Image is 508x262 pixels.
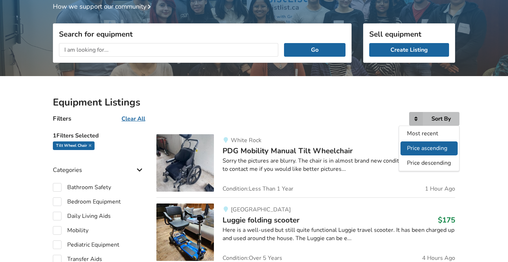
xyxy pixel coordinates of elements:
label: Pediatric Equipment [53,240,119,249]
h3: Sell equipment [369,29,449,39]
div: tilt wheel chair [53,141,95,150]
span: White Rock [231,136,261,144]
label: Bedroom Equipment [53,197,121,206]
button: Go [284,43,345,57]
div: Categories [53,152,145,177]
img: mobility-pdg mobility manual tilt wheelchair [156,134,214,192]
span: 4 Hours Ago [422,255,455,261]
label: Bathroom Safety [53,183,111,192]
h2: Equipment Listings [53,96,455,109]
div: Sort By [431,116,451,122]
a: mobility-pdg mobility manual tilt wheelchairWhite RockPDG Mobility Manual Tilt Wheelchair$4000Sor... [156,134,455,197]
span: 1 Hour Ago [425,186,455,192]
a: How we support our community [53,2,154,11]
span: Luggie folding scooter [223,215,299,225]
label: Daily Living Aids [53,212,111,220]
a: Create Listing [369,43,449,57]
label: Mobility [53,226,88,235]
div: Sorry the pictures are blurry. The chair is in almost brand new condition. Please feel free to co... [223,157,455,173]
span: [GEOGRAPHIC_DATA] [231,206,291,214]
img: mobility-luggie folding scooter [156,203,214,261]
div: Here is a well-used but still quite functional Luggie travel scooter. It has been charged up and ... [223,226,455,243]
u: Clear All [122,115,145,123]
h5: 1 Filters Selected [53,128,145,141]
h3: $175 [438,215,455,225]
span: Price descending [407,159,451,167]
span: Most recent [407,130,439,137]
span: Condition: Over 5 Years [223,255,282,261]
span: Price ascending [407,144,448,152]
span: Condition: Less Than 1 Year [223,186,293,192]
h4: Filters [53,114,71,123]
span: PDG Mobility Manual Tilt Wheelchair [223,146,353,156]
input: I am looking for... [59,43,278,57]
h3: Search for equipment [59,29,345,39]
